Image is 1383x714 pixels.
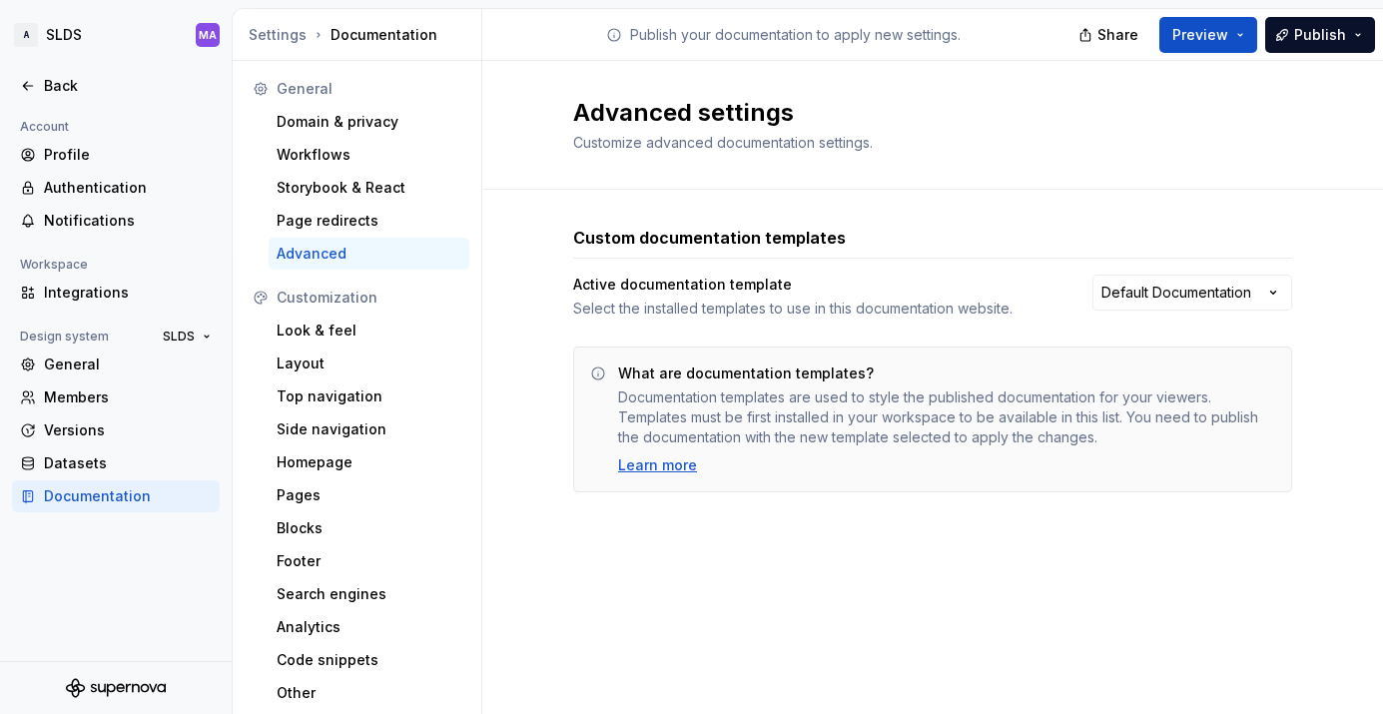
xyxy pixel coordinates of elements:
[277,386,461,406] div: Top navigation
[44,486,212,506] div: Documentation
[1097,25,1138,45] span: Share
[277,354,461,373] div: Layout
[44,145,212,165] div: Profile
[573,97,1268,129] h2: Advanced settings
[618,363,874,383] div: What are documentation templates?
[277,288,461,308] div: Customization
[12,277,220,309] a: Integrations
[277,211,461,231] div: Page redirects
[269,644,469,676] a: Code snippets
[277,683,461,703] div: Other
[12,480,220,512] a: Documentation
[12,172,220,204] a: Authentication
[269,413,469,445] a: Side navigation
[277,79,461,99] div: General
[12,349,220,380] a: General
[618,455,697,475] a: Learn more
[269,238,469,270] a: Advanced
[44,355,212,374] div: General
[573,299,1056,319] div: Select the installed templates to use in this documentation website.
[277,244,461,264] div: Advanced
[12,447,220,479] a: Datasets
[46,25,82,45] div: SLDS
[269,205,469,237] a: Page redirects
[44,387,212,407] div: Members
[1172,25,1228,45] span: Preview
[277,178,461,198] div: Storybook & React
[199,27,217,43] div: MA
[12,414,220,446] a: Versions
[269,446,469,478] a: Homepage
[66,678,166,698] svg: Supernova Logo
[44,178,212,198] div: Authentication
[249,25,307,45] button: Settings
[277,617,461,637] div: Analytics
[44,211,212,231] div: Notifications
[277,145,461,165] div: Workflows
[277,518,461,538] div: Blocks
[12,381,220,413] a: Members
[277,452,461,472] div: Homepage
[269,479,469,511] a: Pages
[269,315,469,347] a: Look & feel
[277,112,461,132] div: Domain & privacy
[4,13,228,57] button: ASLDSMA
[573,226,846,250] h3: Custom documentation templates
[1265,17,1375,53] button: Publish
[277,321,461,341] div: Look & feel
[44,76,212,96] div: Back
[269,677,469,709] a: Other
[12,115,77,139] div: Account
[12,205,220,237] a: Notifications
[12,325,117,349] div: Design system
[277,551,461,571] div: Footer
[1294,25,1346,45] span: Publish
[44,283,212,303] div: Integrations
[277,584,461,604] div: Search engines
[44,453,212,473] div: Datasets
[12,70,220,102] a: Back
[269,106,469,138] a: Domain & privacy
[14,23,38,47] div: A
[269,512,469,544] a: Blocks
[269,348,469,379] a: Layout
[12,253,96,277] div: Workspace
[573,134,873,151] span: Customize advanced documentation settings.
[277,485,461,505] div: Pages
[269,139,469,171] a: Workflows
[44,420,212,440] div: Versions
[269,545,469,577] a: Footer
[277,419,461,439] div: Side navigation
[630,25,961,45] p: Publish your documentation to apply new settings.
[12,139,220,171] a: Profile
[1068,17,1151,53] button: Share
[269,380,469,412] a: Top navigation
[269,172,469,204] a: Storybook & React
[269,578,469,610] a: Search engines
[163,329,195,345] span: SLDS
[1159,17,1257,53] button: Preview
[249,25,473,45] div: Documentation
[269,611,469,643] a: Analytics
[573,275,1056,295] div: Active documentation template
[277,650,461,670] div: Code snippets
[618,387,1275,447] div: Documentation templates are used to style the published documentation for your viewers. Templates...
